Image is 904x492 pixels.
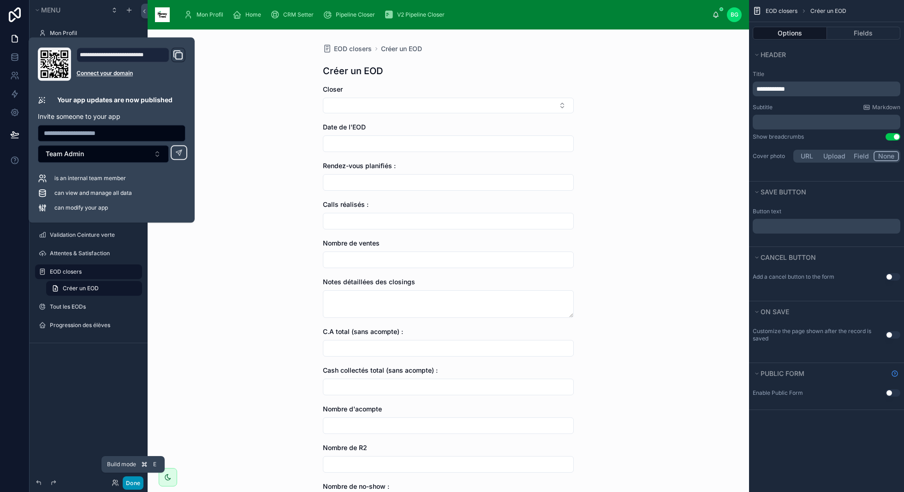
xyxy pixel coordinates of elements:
[323,239,380,247] span: Nombre de ventes
[753,305,895,318] button: On save
[397,11,445,18] span: V2 Pipeline Closer
[283,11,314,18] span: CRM Setter
[54,204,108,211] span: can modify your app
[863,104,900,111] a: Markdown
[323,44,372,53] a: EOD closers
[107,461,136,468] span: Build mode
[819,151,850,161] button: Upload
[50,322,137,329] label: Progression des élèves
[753,208,781,215] label: Button text
[50,250,137,257] label: Attentes & Satisfaction
[151,461,158,468] span: E
[33,4,105,17] button: Menu
[731,11,738,18] span: BG
[155,7,170,22] img: App logo
[753,48,895,61] button: Header
[761,308,789,316] span: On save
[323,98,574,113] button: Select Button
[766,7,797,15] span: EOD closers
[336,11,375,18] span: Pipeline Closer
[753,27,827,40] button: Options
[761,51,786,59] span: Header
[77,47,185,81] div: Domain and Custom Link
[323,278,415,286] span: Notes détaillées des closings
[63,285,99,292] span: Créer un EOD
[177,5,712,25] div: scrollable content
[323,64,383,77] h1: Créer un EOD
[753,115,900,129] div: scrollable content
[57,95,172,105] p: Your app updates are now published
[381,44,422,53] a: Créer un EOD
[810,7,846,15] span: Créer un EOD
[50,268,137,275] label: EOD closers
[850,151,874,161] button: Field
[323,123,366,131] span: Date de l'EOD
[753,273,834,281] label: Add a cancel button to the form
[181,6,230,23] a: Mon Profil
[54,189,132,197] span: can view and manage all data
[268,6,320,23] a: CRM Setter
[872,104,900,111] span: Markdown
[753,70,900,78] label: Title
[753,328,886,342] label: Customize the page shown after the record is saved
[753,152,790,160] label: Cover photo
[323,200,369,208] span: Calls réalisés :
[753,367,887,380] button: Public form
[38,145,169,163] button: Select Button
[323,85,343,93] span: Closer
[323,162,396,170] span: Rendez-vous planifiés :
[827,27,901,40] button: Fields
[761,369,804,377] span: Public form
[54,175,126,182] span: is an internal team member
[761,188,806,196] span: Save button
[196,11,223,18] span: Mon Profil
[46,149,84,158] span: Team Admin
[245,11,261,18] span: Home
[795,151,819,161] button: URL
[753,104,773,111] label: Subtitle
[753,82,900,96] div: scrollable content
[753,133,804,141] div: Show breadcrumbs
[323,482,389,490] span: Nombre de no-show :
[761,253,816,261] span: Cancel button
[123,476,143,490] button: Done
[41,6,60,14] span: Menu
[334,44,372,53] span: EOD closers
[46,281,142,296] a: Créer un EOD
[753,219,900,234] div: scrollable content
[891,370,898,377] svg: Show help information
[50,29,137,37] label: Mon Profil
[320,6,381,23] a: Pipeline Closer
[77,70,185,77] a: Connect your domain
[323,366,438,374] span: Cash collectés total (sans acompte) :
[50,303,137,310] label: Tout les EODs
[323,444,367,451] span: Nombre de R2
[753,251,895,264] button: Cancel button
[323,405,382,413] span: Nombre d'acompte
[753,186,895,199] button: Save button
[323,328,403,335] span: C.A total (sans acompte) :
[874,151,899,161] button: None
[381,6,451,23] a: V2 Pipeline Closer
[38,112,185,121] p: Invite someone to your app
[50,231,137,239] label: Validation Ceinture verte
[753,389,803,397] div: Enable Public Form
[230,6,268,23] a: Home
